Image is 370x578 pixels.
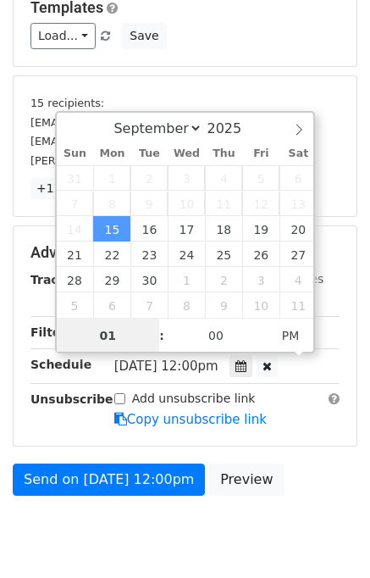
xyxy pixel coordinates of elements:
small: [EMAIL_ADDRESS][DOMAIN_NAME] [30,135,219,147]
span: October 9, 2025 [205,292,242,318]
strong: Tracking [30,273,87,286]
input: Minute [164,319,268,353]
span: August 31, 2025 [57,165,94,191]
span: September 5, 2025 [242,165,279,191]
a: Send on [DATE] 12:00pm [13,464,205,496]
span: September 7, 2025 [57,191,94,216]
span: September 18, 2025 [205,216,242,242]
strong: Schedule [30,358,91,371]
span: September 21, 2025 [57,242,94,267]
input: Hour [57,319,160,353]
a: Preview [209,464,284,496]
input: Year [202,120,263,136]
span: September 14, 2025 [57,216,94,242]
span: September 2, 2025 [130,165,168,191]
span: Thu [205,148,242,159]
span: October 8, 2025 [168,292,205,318]
span: September 10, 2025 [168,191,205,216]
span: October 5, 2025 [57,292,94,318]
span: September 23, 2025 [130,242,168,267]
span: September 4, 2025 [205,165,242,191]
button: Save [122,23,166,49]
span: October 10, 2025 [242,292,279,318]
span: September 27, 2025 [279,242,317,267]
span: Wed [168,148,205,159]
small: [EMAIL_ADDRESS][DOMAIN_NAME] [30,116,219,129]
span: Click to toggle [268,319,314,353]
span: September 11, 2025 [205,191,242,216]
span: September 22, 2025 [93,242,130,267]
small: 15 recipients: [30,97,104,109]
span: : [159,319,164,353]
span: September 12, 2025 [242,191,279,216]
strong: Filters [30,325,74,339]
span: September 24, 2025 [168,242,205,267]
a: Copy unsubscribe link [114,412,267,427]
small: [PERSON_NAME][EMAIL_ADDRESS][DOMAIN_NAME] [30,154,309,167]
strong: Unsubscribe [30,392,113,406]
span: October 7, 2025 [130,292,168,318]
span: October 6, 2025 [93,292,130,318]
span: September 8, 2025 [93,191,130,216]
span: October 2, 2025 [205,267,242,292]
h5: Advanced [30,243,340,262]
span: September 19, 2025 [242,216,279,242]
span: September 15, 2025 [93,216,130,242]
span: September 6, 2025 [279,165,317,191]
span: Mon [93,148,130,159]
span: October 3, 2025 [242,267,279,292]
span: September 3, 2025 [168,165,205,191]
span: September 29, 2025 [93,267,130,292]
iframe: Chat Widget [285,497,370,578]
a: +12 more [30,178,102,199]
span: September 13, 2025 [279,191,317,216]
span: September 17, 2025 [168,216,205,242]
span: Sat [279,148,317,159]
span: October 11, 2025 [279,292,317,318]
span: September 26, 2025 [242,242,279,267]
a: Load... [30,23,96,49]
label: Add unsubscribe link [132,390,256,408]
span: October 4, 2025 [279,267,317,292]
span: September 16, 2025 [130,216,168,242]
span: September 20, 2025 [279,216,317,242]
span: [DATE] 12:00pm [114,358,218,374]
span: October 1, 2025 [168,267,205,292]
span: September 25, 2025 [205,242,242,267]
span: September 28, 2025 [57,267,94,292]
span: Tue [130,148,168,159]
span: Sun [57,148,94,159]
span: September 30, 2025 [130,267,168,292]
span: September 1, 2025 [93,165,130,191]
span: September 9, 2025 [130,191,168,216]
span: Fri [242,148,279,159]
